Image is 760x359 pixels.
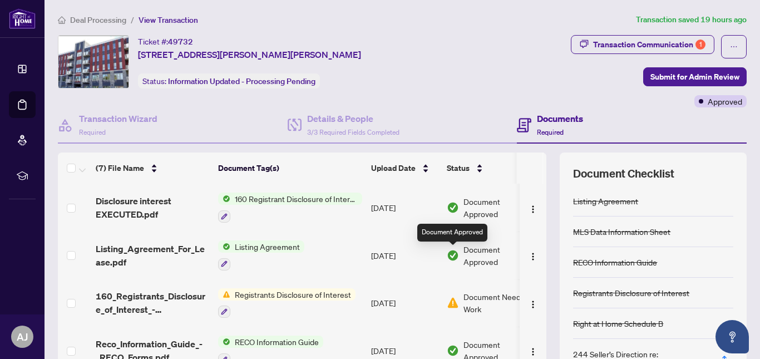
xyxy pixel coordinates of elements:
div: 1 [695,40,705,50]
button: Submit for Admin Review [643,67,747,86]
button: Status IconRegistrants Disclosure of Interest [218,288,356,318]
span: Document Needs Work [463,291,532,315]
span: home [58,16,66,24]
div: Listing Agreement [573,195,638,207]
h4: Details & People [307,112,399,125]
span: Listing Agreement [230,240,304,253]
span: 160_Registrants_Disclosure_of_Interest_-_Acquisition_of_Property_-_PropTx-[PERSON_NAME].pdf [96,289,209,316]
th: (7) File Name [91,153,214,184]
div: RECO Information Guide [573,256,657,268]
span: View Transaction [139,15,198,25]
button: Open asap [715,320,749,353]
button: Logo [524,199,542,217]
span: Disclosure interest EXECUTED.pdf [96,194,209,221]
img: Document Status [447,249,459,262]
img: Document Status [447,297,459,309]
span: Document Approved [463,243,532,268]
img: Document Status [447,201,459,214]
img: Status Icon [218,336,230,348]
button: Logo [524,294,542,312]
img: Document Status [447,345,459,357]
span: 3/3 Required Fields Completed [307,128,399,136]
img: Status Icon [218,288,230,301]
div: Transaction Communication [593,36,705,53]
div: Right at Home Schedule B [573,317,663,330]
button: Transaction Communication1 [571,35,714,54]
div: Ticket #: [138,35,193,48]
img: Status Icon [218,193,230,205]
article: Transaction saved 19 hours ago [636,13,747,26]
span: ellipsis [730,43,738,51]
button: Status IconListing Agreement [218,240,304,271]
span: 160 Registrant Disclosure of Interest - Acquisition ofProperty [230,193,362,205]
img: Logo [529,252,537,261]
img: Logo [529,347,537,356]
td: [DATE] [367,279,442,327]
div: Status: [138,73,320,88]
img: Logo [529,205,537,214]
th: Status [442,153,537,184]
li: / [131,13,134,26]
span: RECO Information Guide [230,336,323,348]
span: Document Checklist [573,166,674,181]
img: Status Icon [218,240,230,253]
img: logo [9,8,36,29]
button: Status Icon160 Registrant Disclosure of Interest - Acquisition ofProperty [218,193,362,223]
span: Required [79,128,106,136]
div: Document Approved [417,224,487,242]
td: [DATE] [367,232,442,279]
h4: Transaction Wizard [79,112,157,125]
span: Listing_Agreement_For_Lease.pdf [96,242,209,269]
span: 49732 [168,37,193,47]
img: IMG-X12358077_1.jpg [58,36,129,88]
td: [DATE] [367,184,442,232]
span: Deal Processing [70,15,126,25]
span: AJ [17,329,28,345]
span: Upload Date [371,162,416,174]
button: Logo [524,247,542,264]
img: Logo [529,300,537,309]
h4: Documents [537,112,583,125]
span: Status [447,162,470,174]
span: [STREET_ADDRESS][PERSON_NAME][PERSON_NAME] [138,48,361,61]
span: (7) File Name [96,162,144,174]
span: Required [537,128,564,136]
span: Information Updated - Processing Pending [168,76,315,86]
span: Document Approved [463,195,532,220]
div: MLS Data Information Sheet [573,225,670,238]
span: Registrants Disclosure of Interest [230,288,356,301]
th: Document Tag(s) [214,153,367,184]
div: Registrants Disclosure of Interest [573,287,689,299]
th: Upload Date [367,153,442,184]
span: Approved [708,95,742,107]
span: Submit for Admin Review [650,68,739,86]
